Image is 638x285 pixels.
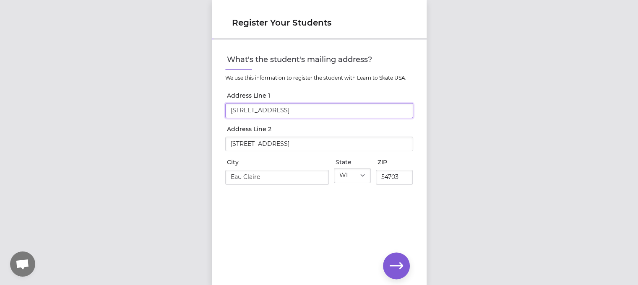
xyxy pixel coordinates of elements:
[225,137,413,152] input: Apartment or unit number, if needed
[227,158,329,166] label: City
[227,91,413,100] label: Address Line 1
[378,158,413,166] label: ZIP
[227,54,413,65] label: What's the student's mailing address?
[225,103,413,118] input: Start typing your address...
[225,75,413,81] p: We use this information to register the student with Learn to Skate USA.
[232,17,406,28] h1: Register Your Students
[227,125,413,133] label: Address Line 2
[10,251,35,277] div: Open chat
[336,158,371,166] label: State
